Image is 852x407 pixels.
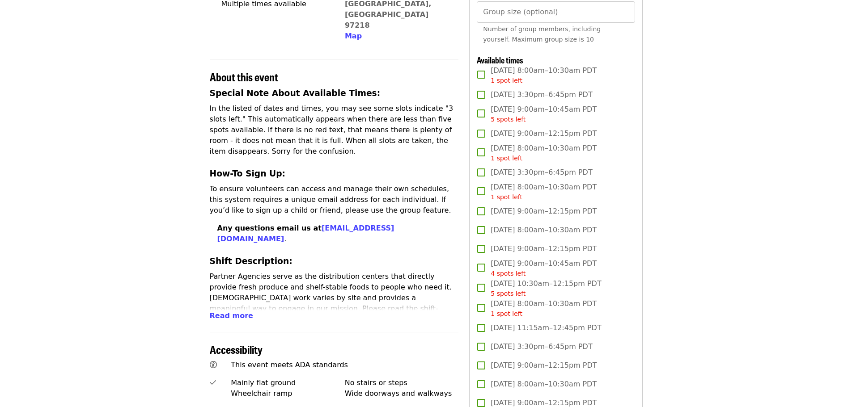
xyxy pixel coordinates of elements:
[210,341,263,357] span: Accessibility
[491,116,526,123] span: 5 spots left
[491,206,597,217] span: [DATE] 9:00am–12:15pm PDT
[491,298,597,319] span: [DATE] 8:00am–10:30am PDT
[231,388,345,399] div: Wheelchair ramp
[491,143,597,163] span: [DATE] 8:00am–10:30am PDT
[491,258,597,278] span: [DATE] 9:00am–10:45am PDT
[491,243,597,254] span: [DATE] 9:00am–12:15pm PDT
[491,155,522,162] span: 1 spot left
[491,77,522,84] span: 1 spot left
[345,378,459,388] div: No stairs or steps
[491,290,526,297] span: 5 spots left
[210,169,286,178] strong: How-To Sign Up:
[491,225,597,235] span: [DATE] 8:00am–10:30am PDT
[210,184,459,216] p: To ensure volunteers can access and manage their own schedules, this system requires a unique ema...
[210,378,216,387] i: check icon
[491,128,597,139] span: [DATE] 9:00am–12:15pm PDT
[491,323,601,333] span: [DATE] 11:15am–12:45pm PDT
[210,256,292,266] strong: Shift Description:
[491,167,592,178] span: [DATE] 3:30pm–6:45pm PDT
[210,69,278,84] span: About this event
[217,224,394,243] strong: Any questions email us at
[491,89,592,100] span: [DATE] 3:30pm–6:45pm PDT
[477,1,635,23] input: [object Object]
[231,361,348,369] span: This event meets ADA standards
[345,31,362,42] button: Map
[491,182,597,202] span: [DATE] 8:00am–10:30am PDT
[210,88,381,98] strong: Special Note About Available Times:
[210,361,217,369] i: universal-access icon
[491,278,601,298] span: [DATE] 10:30am–12:15pm PDT
[491,270,526,277] span: 4 spots left
[491,360,597,371] span: [DATE] 9:00am–12:15pm PDT
[491,379,597,390] span: [DATE] 8:00am–10:30am PDT
[231,378,345,388] div: Mainly flat ground
[491,310,522,317] span: 1 spot left
[491,193,522,201] span: 1 spot left
[345,32,362,40] span: Map
[491,341,592,352] span: [DATE] 3:30pm–6:45pm PDT
[210,310,253,321] button: Read more
[217,223,459,244] p: .
[210,271,459,336] p: Partner Agencies serve as the distribution centers that directly provide fresh produce and shelf-...
[210,103,459,157] p: In the listed of dates and times, you may see some slots indicate "3 slots left." This automatica...
[210,311,253,320] span: Read more
[477,54,523,66] span: Available times
[491,104,597,124] span: [DATE] 9:00am–10:45am PDT
[491,65,597,85] span: [DATE] 8:00am–10:30am PDT
[345,388,459,399] div: Wide doorways and walkways
[483,25,601,43] span: Number of group members, including yourself. Maximum group size is 10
